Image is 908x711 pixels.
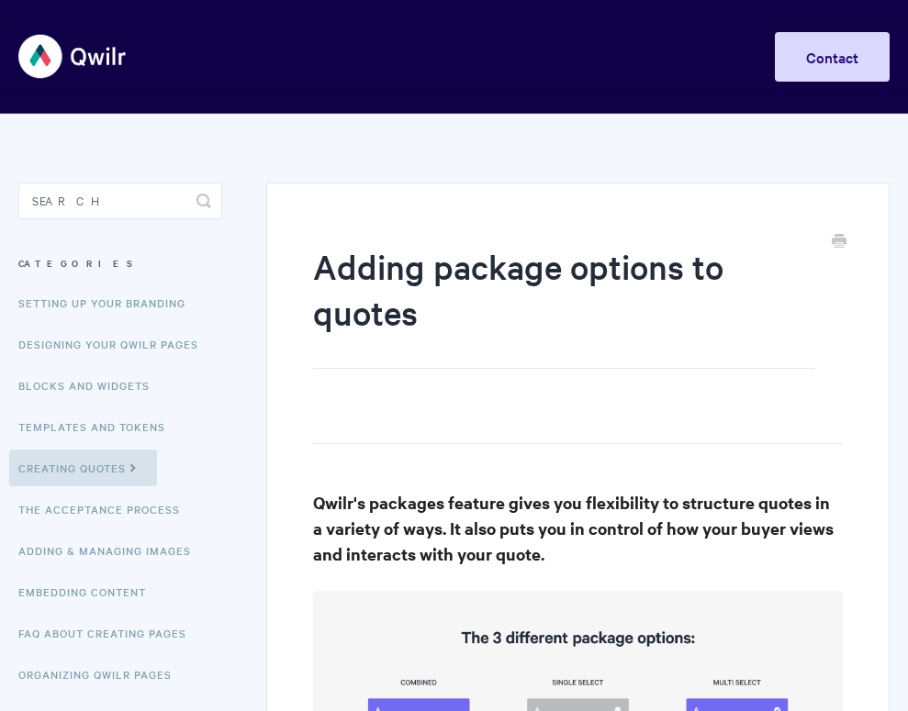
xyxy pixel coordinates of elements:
[18,408,179,445] a: Templates and Tokens
[18,326,212,362] a: Designing Your Qwilr Pages
[18,532,205,569] a: Adding & Managing Images
[18,491,194,528] a: The Acceptance Process
[18,183,222,219] input: Search
[18,247,222,280] h3: Categories
[313,243,815,369] h1: Adding package options to quotes
[832,232,846,252] a: Print this Article
[313,490,843,567] h3: Qwilr's packages feature gives you flexibility to structure quotes in a variety of ways. It also ...
[18,22,128,91] img: Qwilr Help Center
[18,656,185,693] a: Organizing Qwilr Pages
[9,450,157,486] a: Creating Quotes
[18,367,163,404] a: Blocks and Widgets
[18,573,160,610] a: Embedding Content
[18,284,199,321] a: Setting up your Branding
[18,615,200,651] a: FAQ About Creating Pages
[775,32,890,82] a: Contact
